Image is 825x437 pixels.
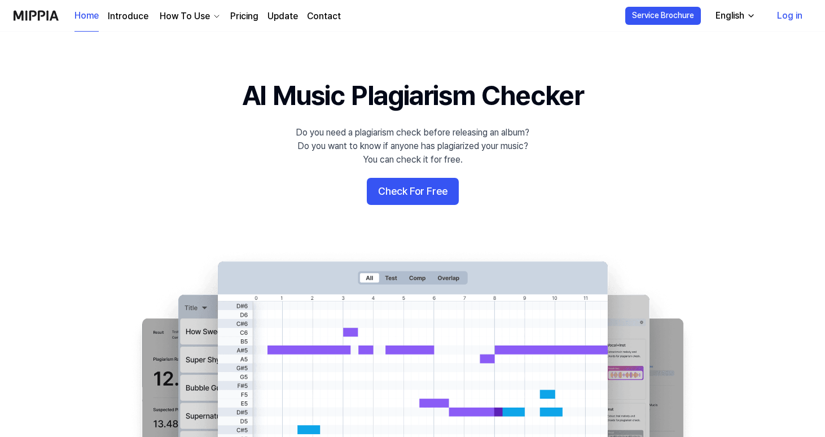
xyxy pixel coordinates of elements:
a: Introduce [108,10,148,23]
a: Pricing [230,10,258,23]
div: How To Use [157,10,212,23]
button: Check For Free [367,178,459,205]
a: Home [74,1,99,32]
div: English [713,9,747,23]
div: Do you need a plagiarism check before releasing an album? Do you want to know if anyone has plagi... [296,126,529,167]
button: Service Brochure [625,7,701,25]
a: Contact [307,10,341,23]
a: Update [267,10,298,23]
h1: AI Music Plagiarism Checker [242,77,583,115]
button: How To Use [157,10,221,23]
button: English [706,5,762,27]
